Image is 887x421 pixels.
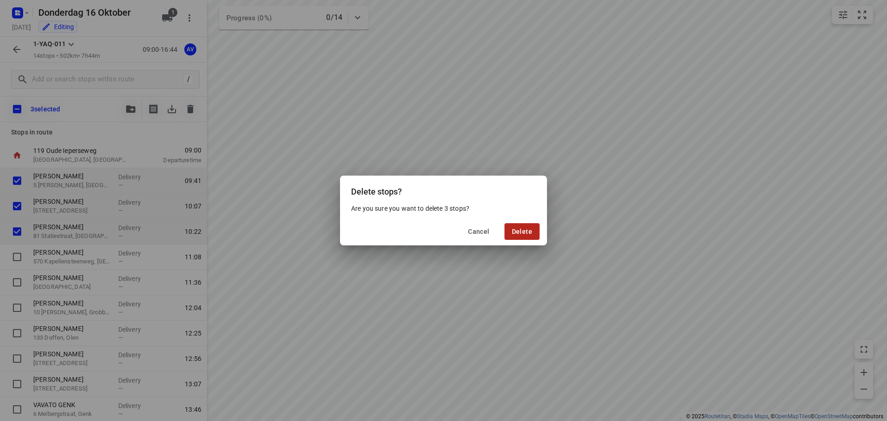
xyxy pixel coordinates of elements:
button: Cancel [461,223,497,240]
span: Cancel [468,228,489,235]
div: Delete stops? [340,176,547,204]
p: Are you sure you want to delete 3 stops? [351,204,536,213]
span: Delete [512,228,532,235]
button: Delete [504,223,540,240]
